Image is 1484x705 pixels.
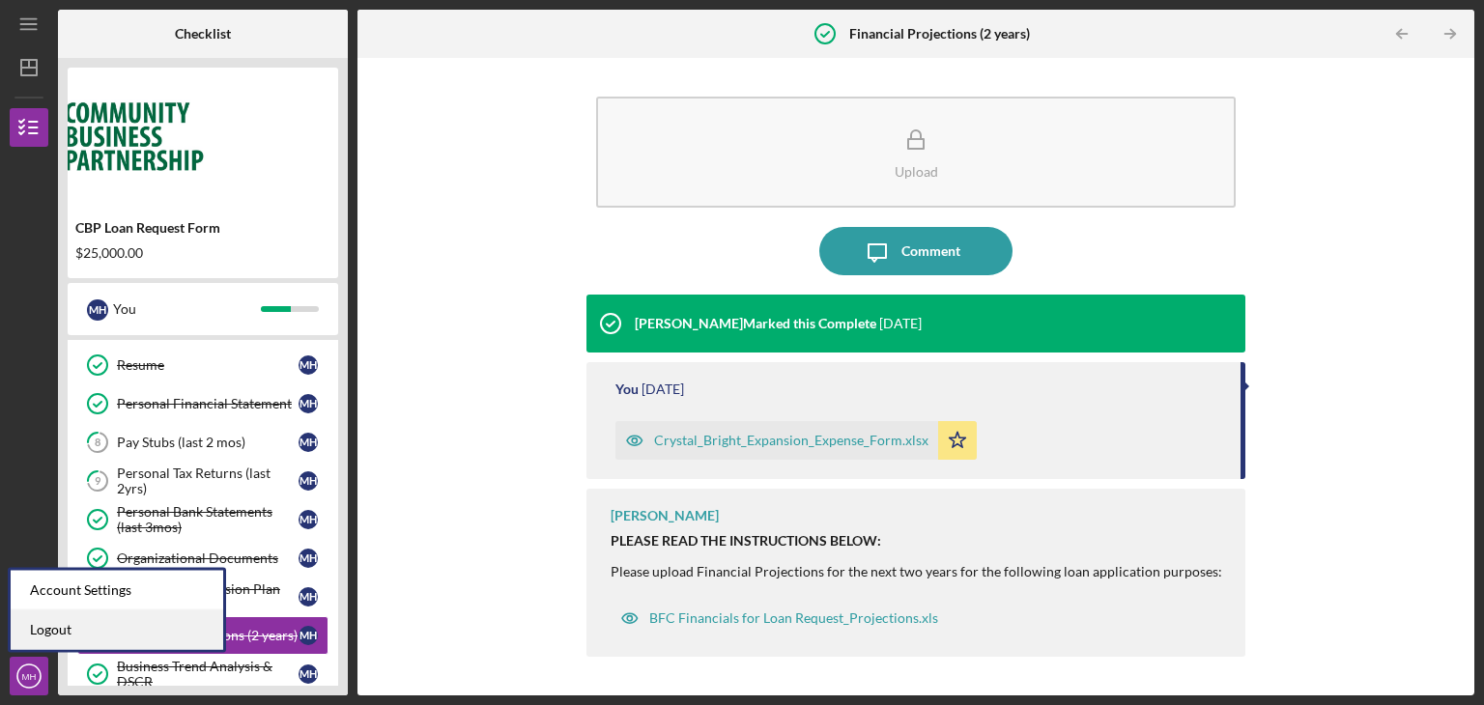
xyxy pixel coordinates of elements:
div: M H [87,299,108,321]
div: M H [299,626,318,645]
div: BFC Financials for Loan Request_Projections.xls [649,610,938,626]
div: M H [299,549,318,568]
div: You [615,381,639,397]
tspan: 8 [95,437,100,449]
a: ResumeMH [77,346,328,384]
div: Organizational Documents [117,550,299,566]
div: Resume [117,357,299,373]
b: Checklist [175,26,231,42]
tspan: 9 [95,475,101,488]
b: Financial Projections (2 years) [849,26,1030,42]
button: Crystal_Bright_Expansion_Expense_Form.xlsx [615,421,977,460]
div: Personal Financial Statement [117,396,299,411]
div: [PERSON_NAME] [611,508,719,523]
a: Personal Bank Statements (last 3mos)MH [77,500,328,539]
a: Business Trend Analysis & DSCRMH [77,655,328,693]
button: Upload [596,97,1236,208]
div: Pay Stubs (last 2 mos) [117,435,299,450]
div: M H [299,394,318,413]
a: Logout [11,610,223,650]
a: Organizational DocumentsMH [77,539,328,578]
div: Crystal_Bright_Expansion_Expense_Form.xlsx [654,433,928,448]
button: BFC Financials for Loan Request_Projections.xls [611,599,948,637]
div: $25,000.00 [75,245,330,261]
div: M H [299,664,318,684]
div: M H [299,510,318,529]
div: Personal Tax Returns (last 2yrs) [117,465,299,496]
div: You [113,293,261,325]
div: M H [299,355,318,375]
div: Comment [901,227,960,275]
div: [PERSON_NAME] Marked this Complete [635,316,876,331]
div: M H [299,433,318,452]
time: 2025-08-11 03:30 [642,381,684,397]
div: Account Settings [11,571,223,610]
a: 9Personal Tax Returns (last 2yrs)MH [77,462,328,500]
div: Business Trend Analysis & DSCR [117,659,299,690]
img: Product logo [68,77,338,193]
div: CBP Loan Request Form [75,220,330,236]
button: Comment [819,227,1013,275]
a: Personal Financial StatementMH [77,384,328,423]
div: Please upload Financial Projections for the next two years for the following loan application pur... [611,564,1226,579]
div: M H [299,587,318,606]
time: 2025-08-13 15:08 [879,316,922,331]
a: 8Pay Stubs (last 2 mos)MH [77,423,328,462]
button: MH [10,657,48,695]
div: Personal Bank Statements (last 3mos) [117,504,299,535]
strong: PLEASE READ THE INSTRUCTIONS BELOW: [611,532,881,549]
div: Upload [895,164,938,179]
div: M H [299,471,318,491]
text: MH [22,671,37,682]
